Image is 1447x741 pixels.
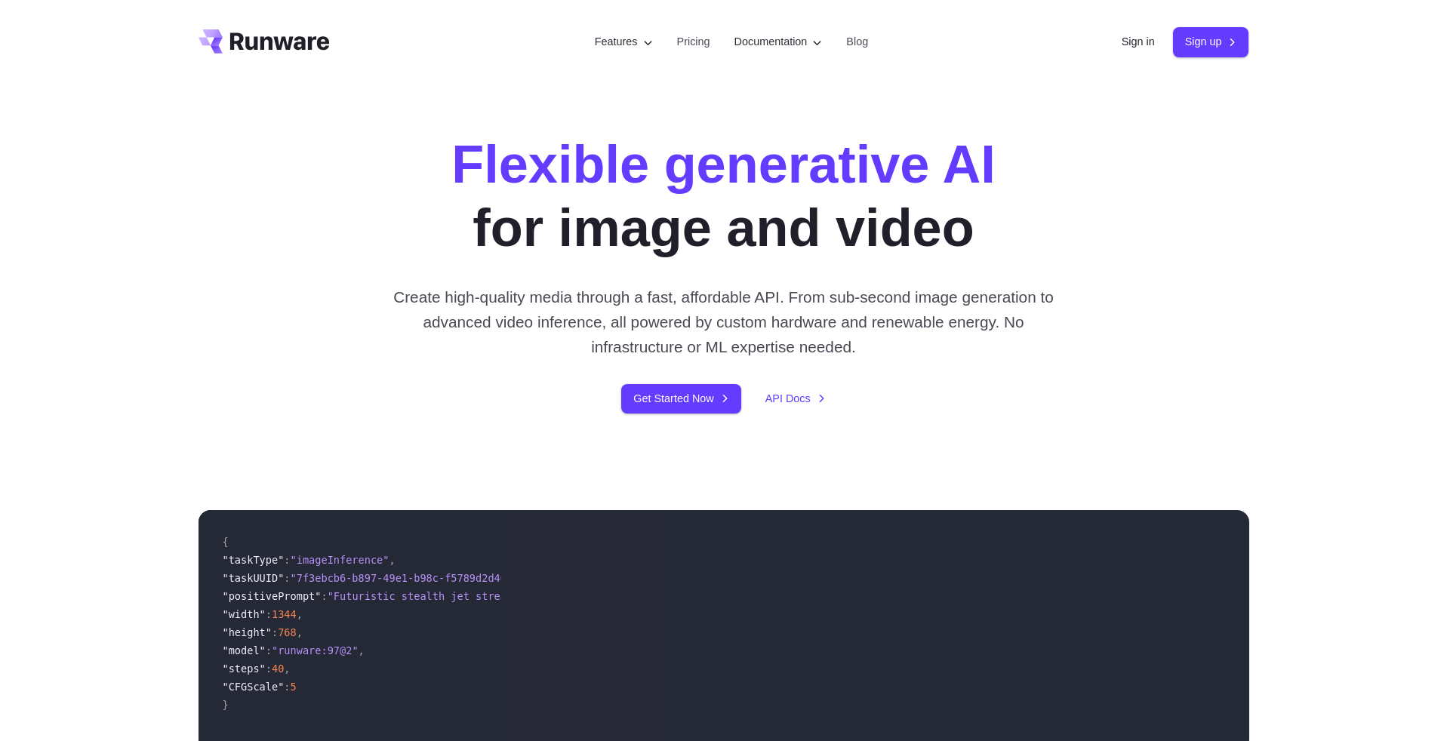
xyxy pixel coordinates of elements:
[199,29,330,54] a: Go to /
[223,663,266,675] span: "steps"
[272,608,297,620] span: 1344
[451,133,996,260] h1: for image and video
[1122,33,1155,51] a: Sign in
[846,33,868,51] a: Blog
[297,608,303,620] span: ,
[595,33,653,51] label: Features
[223,608,266,620] span: "width"
[284,554,290,566] span: :
[266,608,272,620] span: :
[1173,27,1249,57] a: Sign up
[223,681,285,693] span: "CFGScale"
[223,590,322,602] span: "positivePrompt"
[284,572,290,584] span: :
[291,554,389,566] span: "imageInference"
[621,384,740,414] a: Get Started Now
[223,644,266,656] span: "model"
[321,590,327,602] span: :
[328,590,890,602] span: "Futuristic stealth jet streaking through a neon-lit cityscape with glowing purple exhaust"
[284,663,290,675] span: ,
[291,681,297,693] span: 5
[297,626,303,638] span: ,
[765,390,826,407] a: API Docs
[272,663,284,675] span: 40
[272,626,278,638] span: :
[266,663,272,675] span: :
[291,572,525,584] span: "7f3ebcb6-b897-49e1-b98c-f5789d2d40d7"
[272,644,359,656] span: "runware:97@2"
[223,699,229,711] span: }
[451,134,996,194] strong: Flexible generative AI
[389,554,395,566] span: ,
[223,536,229,548] span: {
[266,644,272,656] span: :
[677,33,710,51] a: Pricing
[223,572,285,584] span: "taskUUID"
[734,33,823,51] label: Documentation
[284,681,290,693] span: :
[359,644,365,656] span: ,
[278,626,297,638] span: 768
[223,554,285,566] span: "taskType"
[387,284,1060,360] p: Create high-quality media through a fast, affordable API. From sub-second image generation to adv...
[223,626,272,638] span: "height"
